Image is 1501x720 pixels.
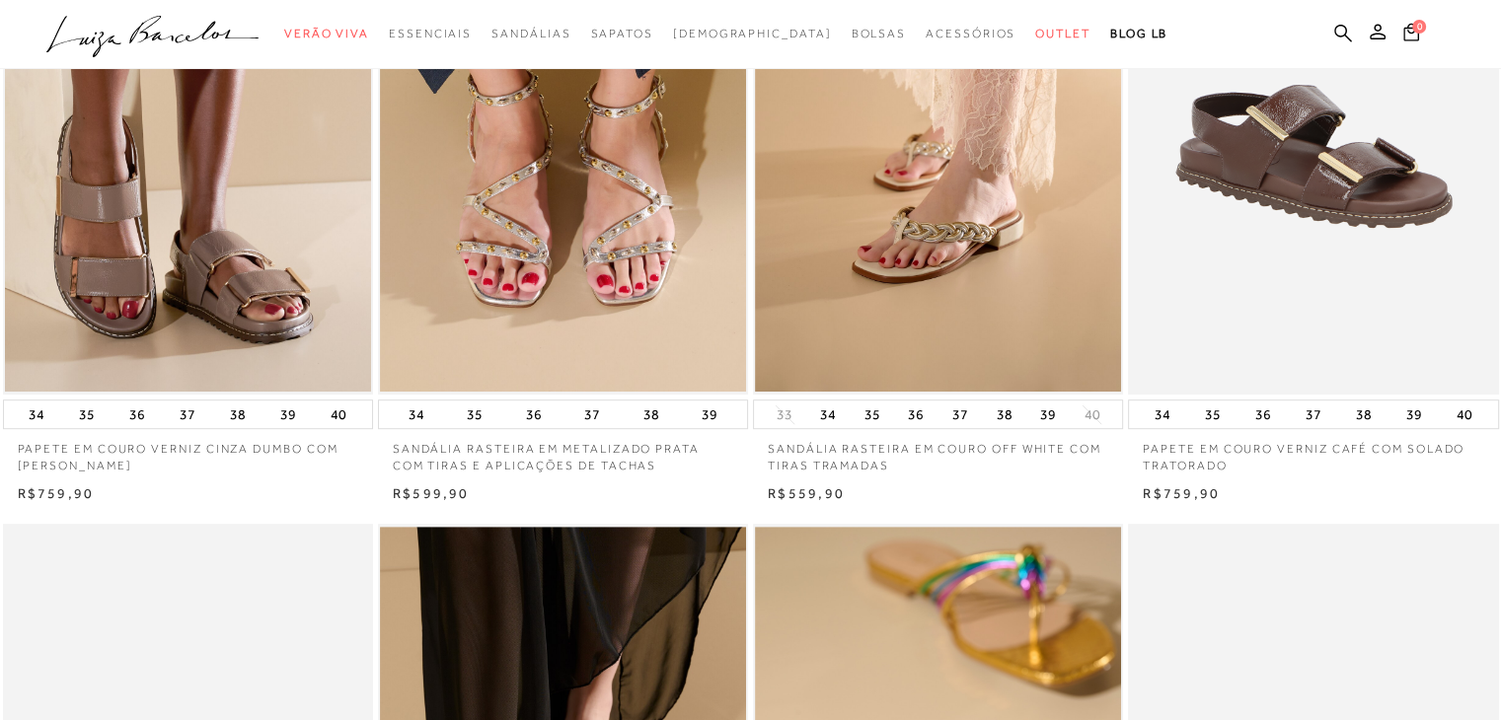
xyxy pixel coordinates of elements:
[753,429,1123,474] a: SANDÁLIA RASTEIRA EM COURO OFF WHITE COM TIRAS TRAMADAS
[851,27,906,40] span: Bolsas
[851,16,906,52] a: categoryNavScreenReaderText
[23,400,50,428] button: 34
[1249,400,1277,428] button: 36
[403,400,430,428] button: 34
[1143,485,1220,501] span: R$759,90
[325,400,352,428] button: 40
[637,400,664,428] button: 38
[520,400,548,428] button: 36
[1300,400,1327,428] button: 37
[174,400,201,428] button: 37
[389,27,472,40] span: Essenciais
[1078,405,1105,424] button: 40
[18,485,95,501] span: R$759,90
[1034,400,1062,428] button: 39
[284,16,369,52] a: categoryNavScreenReaderText
[946,400,974,428] button: 37
[1035,27,1090,40] span: Outlet
[990,400,1017,428] button: 38
[1110,16,1167,52] a: BLOG LB
[1110,27,1167,40] span: BLOG LB
[578,400,606,428] button: 37
[1412,20,1426,34] span: 0
[378,429,748,474] a: SANDÁLIA RASTEIRA EM METALIZADO PRATA COM TIRAS E APLICAÇÕES DE TACHAS
[590,16,652,52] a: categoryNavScreenReaderText
[926,16,1015,52] a: categoryNavScreenReaderText
[1397,22,1425,48] button: 0
[902,400,930,428] button: 36
[1451,400,1478,428] button: 40
[859,400,886,428] button: 35
[3,429,373,474] a: PAPETE EM COURO VERNIZ CINZA DUMBO COM [PERSON_NAME]
[673,27,832,40] span: [DEMOGRAPHIC_DATA]
[123,400,151,428] button: 36
[771,405,798,424] button: 33
[1035,16,1090,52] a: categoryNavScreenReaderText
[814,400,842,428] button: 34
[1149,400,1176,428] button: 34
[926,27,1015,40] span: Acessórios
[73,400,101,428] button: 35
[284,27,369,40] span: Verão Viva
[389,16,472,52] a: categoryNavScreenReaderText
[393,485,470,501] span: R$599,90
[491,27,570,40] span: Sandálias
[590,27,652,40] span: Sapatos
[491,16,570,52] a: categoryNavScreenReaderText
[461,400,488,428] button: 35
[274,400,302,428] button: 39
[768,485,845,501] span: R$559,90
[1199,400,1227,428] button: 35
[1400,400,1428,428] button: 39
[1350,400,1378,428] button: 38
[224,400,252,428] button: 38
[673,16,832,52] a: noSubCategoriesText
[1128,429,1498,474] a: PAPETE EM COURO VERNIZ CAFÉ COM SOLADO TRATORADO
[696,400,723,428] button: 39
